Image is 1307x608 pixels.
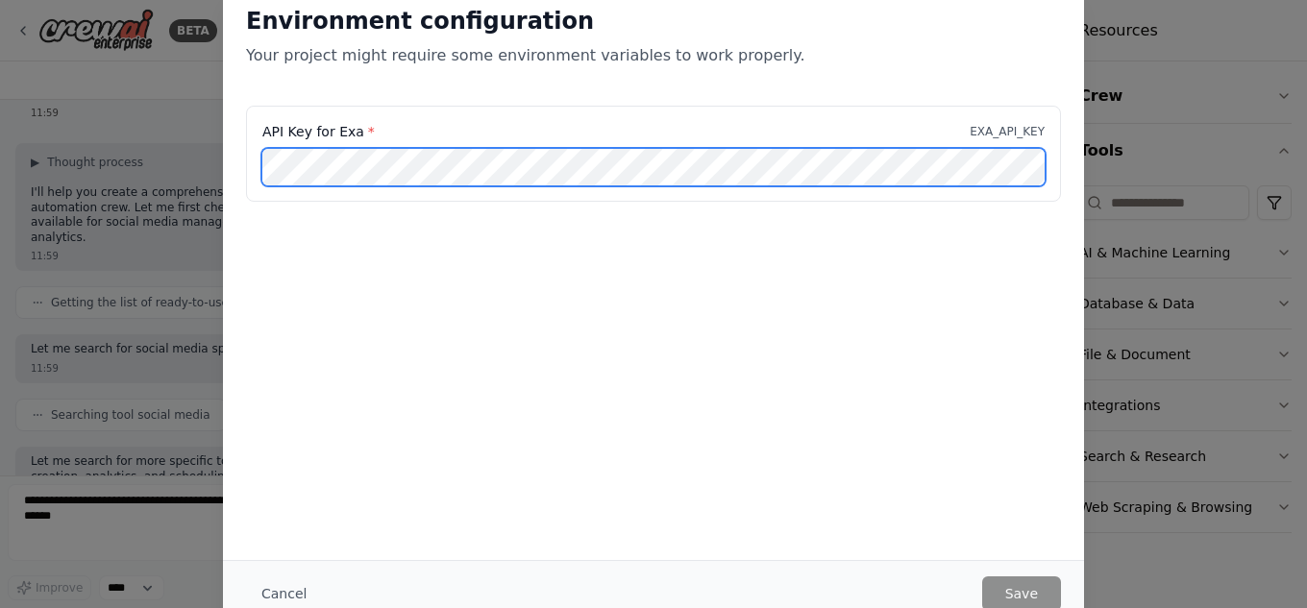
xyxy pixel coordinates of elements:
p: EXA_API_KEY [970,124,1045,139]
p: Your project might require some environment variables to work properly. [246,44,1061,67]
h2: Environment configuration [246,6,1061,36]
label: API Key for Exa [262,122,375,141]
